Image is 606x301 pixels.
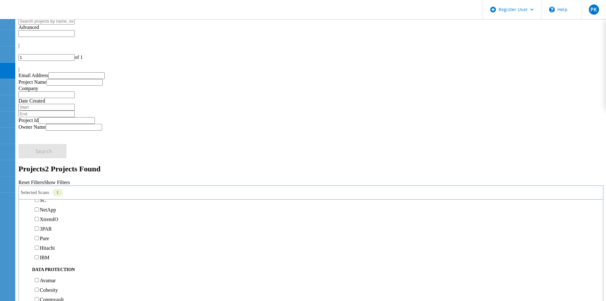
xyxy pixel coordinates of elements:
[18,118,38,123] label: Project Id
[40,226,52,232] label: 3PAR
[40,236,49,241] label: Pure
[6,12,75,18] a: Live Optics Dashboard
[40,245,55,251] label: Hitachi
[18,104,75,111] input: Start
[18,111,75,117] input: End
[44,180,70,185] a: Show Filters
[18,144,66,158] button: Search
[590,7,597,12] span: PK
[40,197,46,203] label: SC
[75,54,83,60] span: of 1
[22,267,600,273] div: Data Protection
[18,79,46,85] label: Project Name
[18,25,39,30] span: Advanced
[52,189,63,196] div: 1
[36,148,52,155] span: Search
[18,165,45,173] b: Projects
[18,73,48,78] label: Email Address
[40,255,49,260] label: IBM
[18,86,38,91] label: Company
[18,185,603,200] div: Selected Scans
[40,278,56,283] label: Avamar
[18,43,603,48] div: |
[18,98,45,104] label: Date Created
[45,165,101,173] span: 2 Projects Found
[40,207,56,212] label: NetApp
[18,67,603,72] div: |
[40,287,58,293] label: Cohesity
[18,180,44,185] a: Reset Filters
[549,7,555,12] svg: \n
[40,217,58,222] label: XtremIO
[18,124,46,130] label: Owner Name
[18,18,75,25] input: Search projects by name, owner, ID, company, etc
